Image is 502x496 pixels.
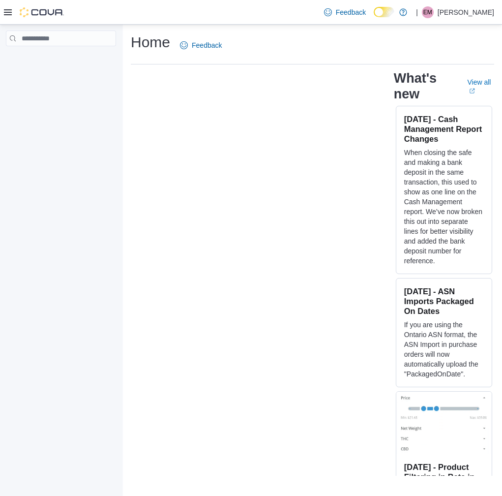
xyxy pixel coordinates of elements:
a: View allExternal link [467,78,494,94]
span: Feedback [192,40,222,50]
span: EM [423,6,432,18]
img: Cova [20,7,64,17]
input: Dark Mode [374,7,394,17]
h2: What's new [394,70,456,102]
div: Epii Macdonald [422,6,434,18]
h1: Home [131,32,170,52]
p: When closing the safe and making a bank deposit in the same transaction, this used to show as one... [404,148,484,266]
svg: External link [469,88,475,94]
a: Feedback [320,2,370,22]
a: Feedback [176,35,226,55]
p: [PERSON_NAME] [438,6,494,18]
h3: [DATE] - ASN Imports Packaged On Dates [404,286,484,316]
p: | [416,6,418,18]
h3: [DATE] - Cash Management Report Changes [404,114,484,144]
h3: [DATE] - Product Filtering in Beta in v1.32 [404,462,484,492]
p: If you are using the Ontario ASN format, the ASN Import in purchase orders will now automatically... [404,320,484,379]
span: Feedback [336,7,366,17]
nav: Complex example [6,48,116,72]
